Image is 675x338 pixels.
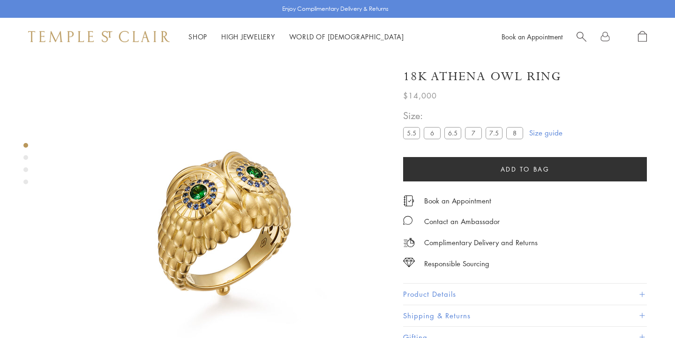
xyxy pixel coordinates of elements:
[486,127,502,139] label: 7.5
[282,4,389,14] p: Enjoy Complimentary Delivery & Returns
[403,305,647,326] button: Shipping & Returns
[424,127,441,139] label: 6
[188,32,207,41] a: ShopShop
[506,127,523,139] label: 8
[444,127,461,139] label: 6.5
[403,108,527,123] span: Size:
[289,32,404,41] a: World of [DEMOGRAPHIC_DATA]World of [DEMOGRAPHIC_DATA]
[23,141,28,192] div: Product gallery navigation
[424,216,500,227] div: Contact an Ambassador
[403,216,412,225] img: MessageIcon-01_2.svg
[501,164,550,174] span: Add to bag
[628,294,666,329] iframe: Gorgias live chat messenger
[424,237,538,248] p: Complimentary Delivery and Returns
[502,32,562,41] a: Book an Appointment
[403,90,437,102] span: $14,000
[28,31,170,42] img: Temple St. Clair
[403,157,647,181] button: Add to bag
[529,128,562,137] a: Size guide
[403,195,414,206] img: icon_appointment.svg
[403,237,415,248] img: icon_delivery.svg
[465,127,482,139] label: 7
[188,31,404,43] nav: Main navigation
[403,127,420,139] label: 5.5
[403,258,415,267] img: icon_sourcing.svg
[577,31,586,43] a: Search
[424,258,489,270] div: Responsible Sourcing
[424,195,491,206] a: Book an Appointment
[403,68,562,85] h1: 18K Athena Owl Ring
[403,284,647,305] button: Product Details
[638,31,647,43] a: Open Shopping Bag
[221,32,275,41] a: High JewelleryHigh Jewellery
